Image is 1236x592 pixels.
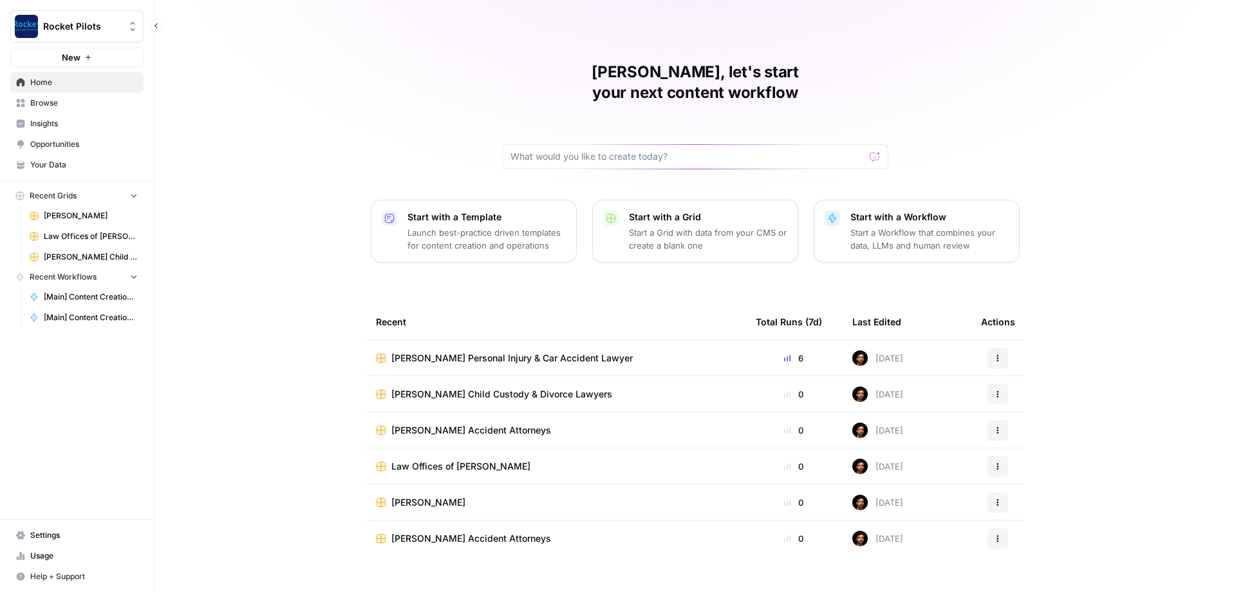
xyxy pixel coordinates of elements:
a: [PERSON_NAME] Personal Injury & Car Accident Lawyer [376,352,735,365]
div: 0 [756,496,832,509]
div: [DATE] [852,459,903,474]
img: wt756mygx0n7rybn42vblmh42phm [852,531,868,546]
a: Opportunities [10,134,144,155]
a: [PERSON_NAME] Child Custody & Divorce Lawyers [24,247,144,267]
span: Usage [30,550,138,562]
div: 0 [756,532,832,545]
img: wt756mygx0n7rybn42vblmh42phm [852,423,868,438]
p: Start with a Template [407,211,566,224]
p: Start a Grid with data from your CMS or create a blank one [629,226,787,252]
input: What would you like to create today? [510,150,865,163]
a: [Main] Content Creation Brief [24,287,144,307]
a: Browse [10,93,144,113]
a: [PERSON_NAME] [376,496,735,509]
p: Launch best-practice driven templates for content creation and operations [407,226,566,252]
button: Help + Support [10,566,144,587]
a: Insights [10,113,144,134]
span: Recent Workflows [30,271,97,283]
button: Start with a GridStart a Grid with data from your CMS or create a blank one [592,200,798,263]
p: Start a Workflow that combines your data, LLMs and human review [850,226,1009,252]
a: Usage [10,546,144,566]
a: Law Offices of [PERSON_NAME] [376,460,735,473]
p: Start with a Workflow [850,211,1009,224]
img: wt756mygx0n7rybn42vblmh42phm [852,387,868,402]
span: [Main] Content Creation Article [44,312,138,323]
span: Help + Support [30,571,138,582]
span: [PERSON_NAME] [391,496,465,509]
a: [Main] Content Creation Article [24,307,144,328]
div: 0 [756,460,832,473]
div: [DATE] [852,495,903,510]
span: New [62,51,80,64]
span: Law Offices of [PERSON_NAME] [391,460,530,473]
img: wt756mygx0n7rybn42vblmh42phm [852,350,868,366]
span: Your Data [30,159,138,171]
span: [PERSON_NAME] [44,210,138,222]
button: Recent Grids [10,186,144,205]
div: 6 [756,352,832,365]
a: [PERSON_NAME] Accident Attorneys [376,532,735,545]
span: [PERSON_NAME] Personal Injury & Car Accident Lawyer [391,352,633,365]
div: Total Runs (7d) [756,304,822,339]
a: Settings [10,525,144,546]
a: [PERSON_NAME] [24,205,144,226]
span: Rocket Pilots [43,20,121,33]
span: Opportunities [30,138,138,150]
p: Start with a Grid [629,211,787,224]
button: New [10,48,144,67]
a: Home [10,72,144,93]
div: 0 [756,424,832,437]
span: Settings [30,530,138,541]
div: 0 [756,388,832,401]
img: wt756mygx0n7rybn42vblmh42phm [852,495,868,510]
div: [DATE] [852,423,903,438]
div: [DATE] [852,350,903,366]
button: Start with a WorkflowStart a Workflow that combines your data, LLMs and human review [814,200,1020,263]
span: [PERSON_NAME] Child Custody & Divorce Lawyers [391,388,612,401]
div: Last Edited [852,304,901,339]
span: Browse [30,97,138,109]
div: [DATE] [852,387,903,402]
a: Your Data [10,155,144,175]
button: Start with a TemplateLaunch best-practice driven templates for content creation and operations [371,200,577,263]
a: Law Offices of [PERSON_NAME] [24,226,144,247]
span: Recent Grids [30,190,77,202]
button: Workspace: Rocket Pilots [10,10,144,43]
span: [Main] Content Creation Brief [44,291,138,303]
div: [DATE] [852,531,903,546]
div: Recent [376,304,735,339]
img: Rocket Pilots Logo [15,15,38,38]
h1: [PERSON_NAME], let's start your next content workflow [502,62,888,103]
span: Law Offices of [PERSON_NAME] [44,231,138,242]
span: Insights [30,118,138,129]
div: Actions [981,304,1015,339]
a: [PERSON_NAME] Child Custody & Divorce Lawyers [376,388,735,401]
a: [PERSON_NAME] Accident Attorneys [376,424,735,437]
span: [PERSON_NAME] Child Custody & Divorce Lawyers [44,251,138,263]
button: Recent Workflows [10,267,144,287]
img: wt756mygx0n7rybn42vblmh42phm [852,459,868,474]
span: [PERSON_NAME] Accident Attorneys [391,532,551,545]
span: [PERSON_NAME] Accident Attorneys [391,424,551,437]
span: Home [30,77,138,88]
